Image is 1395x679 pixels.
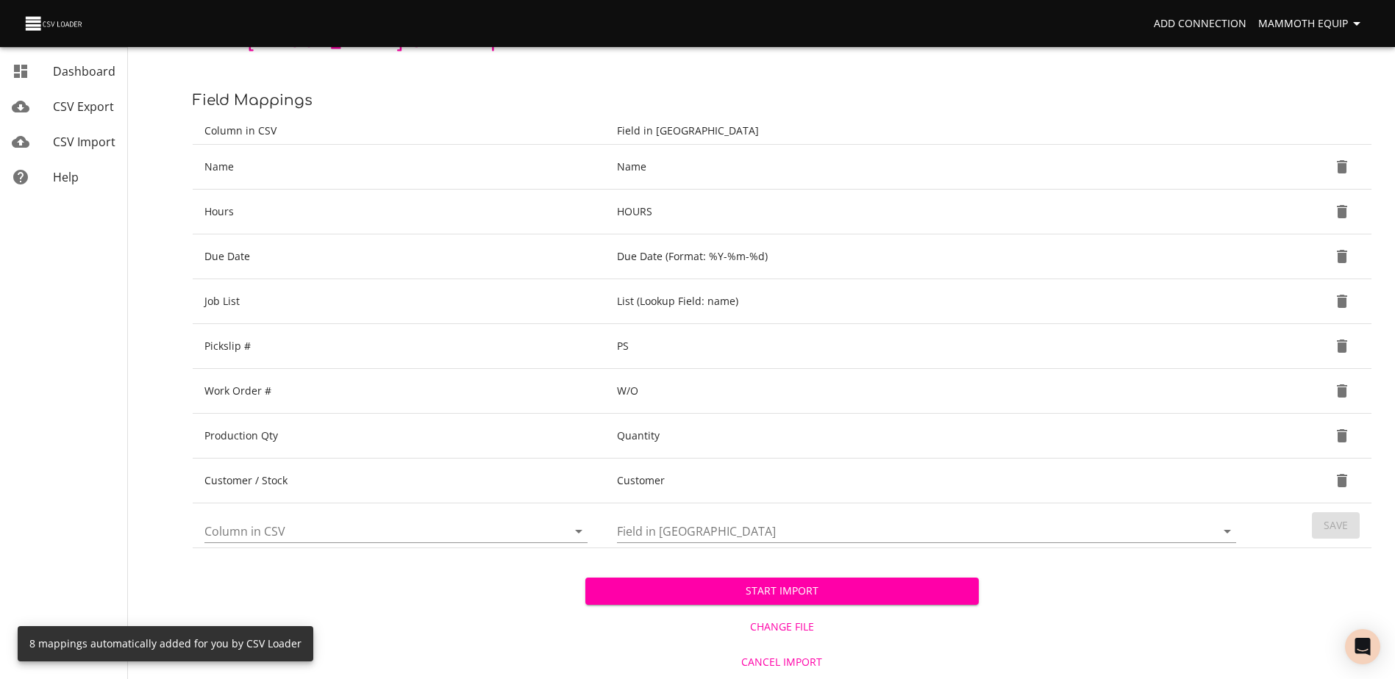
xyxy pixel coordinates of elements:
[1324,328,1360,364] button: Delete
[1345,629,1380,664] div: Open Intercom Messenger
[53,63,115,79] span: Dashboard
[605,118,1254,145] th: Field in [GEOGRAPHIC_DATA]
[53,169,79,185] span: Help
[1258,15,1366,33] span: Mammoth Equip
[1324,373,1360,409] button: Delete
[605,459,1254,503] td: Customer
[1324,463,1360,498] button: Delete
[605,279,1254,324] td: List (Lookup Field: name)
[605,324,1254,369] td: PS
[597,582,966,600] span: Start Import
[605,414,1254,459] td: Quantity
[193,369,605,414] td: Work Order #
[605,145,1254,190] td: Name
[605,190,1254,234] td: HOURS
[193,324,605,369] td: Pickslip #
[585,578,978,605] button: Start Import
[605,234,1254,279] td: Due Date (Format: %Y-%m-%d)
[1324,149,1360,184] button: Delete
[1154,15,1246,33] span: Add Connection
[1324,194,1360,229] button: Delete
[193,92,313,109] span: Field Mappings
[591,618,972,636] span: Change File
[193,234,605,279] td: Due Date
[193,414,605,459] td: Production Qty
[1252,10,1371,37] button: Mammoth Equip
[605,369,1254,414] td: W/O
[1148,10,1252,37] a: Add Connection
[1324,418,1360,453] button: Delete
[591,653,972,672] span: Cancel Import
[1324,284,1360,319] button: Delete
[193,118,605,145] th: Column in CSV
[585,649,978,676] button: Cancel Import
[193,145,605,190] td: Name
[193,459,605,503] td: Customer / Stock
[1324,239,1360,274] button: Delete
[24,13,85,34] img: CSV Loader
[1217,521,1238,542] button: Open
[53,134,115,150] span: CSV Import
[568,521,589,542] button: Open
[29,630,302,657] div: 8 mappings automatically added for you by CSV Loader
[193,190,605,234] td: Hours
[585,614,978,641] button: Change File
[53,98,114,115] span: CSV Export
[193,279,605,324] td: Job List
